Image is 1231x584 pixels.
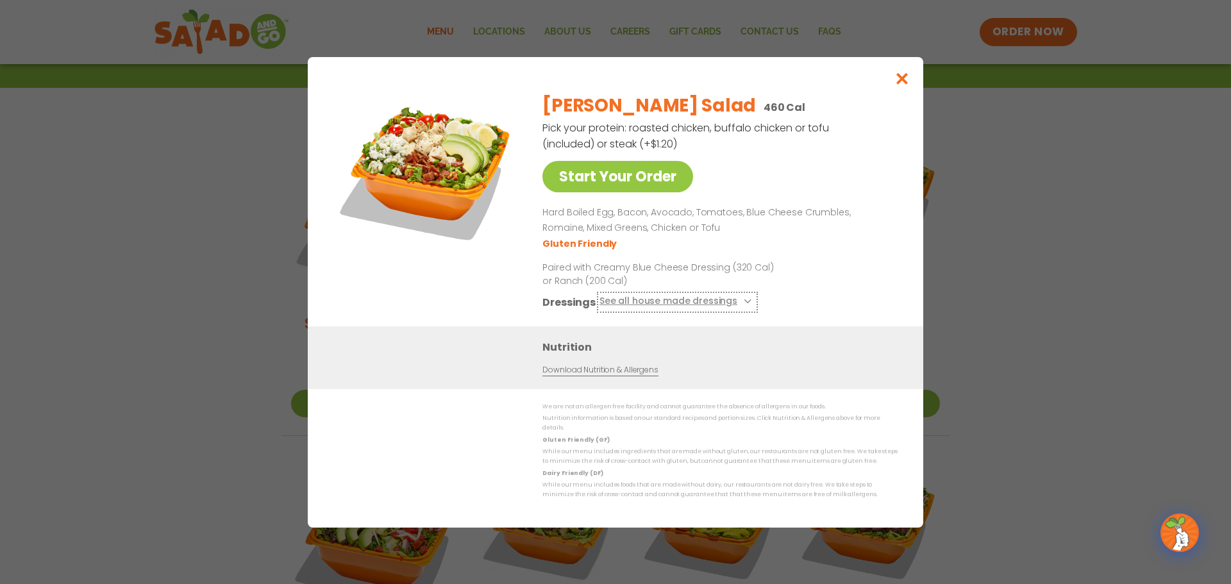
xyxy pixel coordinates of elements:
p: While our menu includes foods that are made without dairy, our restaurants are not dairy free. We... [542,480,898,500]
p: We are not an allergen free facility and cannot guarantee the absence of allergens in our foods. [542,402,898,412]
p: Paired with Creamy Blue Cheese Dressing (320 Cal) or Ranch (200 Cal) [542,260,780,287]
p: Pick your protein: roasted chicken, buffalo chicken or tofu (included) or steak (+$1.20) [542,120,831,152]
h3: Nutrition [542,338,904,355]
button: Close modal [882,57,923,100]
a: Start Your Order [542,161,693,192]
strong: Gluten Friendly (GF) [542,435,609,443]
p: Hard Boiled Egg, Bacon, Avocado, Tomatoes, Blue Cheese Crumbles, Romaine, Mixed Greens, Chicken o... [542,205,892,236]
p: 460 Cal [764,99,805,115]
button: See all house made dressings [599,294,755,310]
strong: Dairy Friendly (DF) [542,469,603,476]
h2: [PERSON_NAME] Salad [542,92,756,119]
p: Nutrition information is based on our standard recipes and portion sizes. Click Nutrition & Aller... [542,413,898,433]
img: wpChatIcon [1162,515,1198,551]
a: Download Nutrition & Allergens [542,363,658,376]
img: Featured product photo for Cobb Salad [337,83,516,262]
h3: Dressings [542,294,596,310]
li: Gluten Friendly [542,237,619,250]
p: While our menu includes ingredients that are made without gluten, our restaurants are not gluten ... [542,447,898,467]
